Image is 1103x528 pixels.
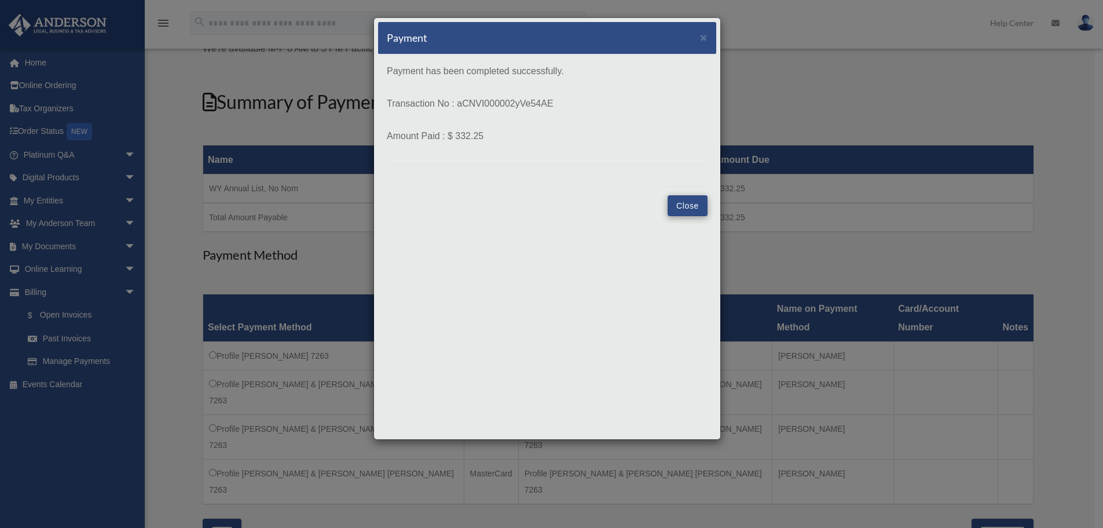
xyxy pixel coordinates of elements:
[387,96,708,112] p: Transaction No : aCNVI000002yVe54AE
[387,31,427,45] h5: Payment
[668,195,708,216] button: Close
[387,63,708,79] p: Payment has been completed successfully.
[700,31,708,43] button: Close
[700,31,708,44] span: ×
[387,128,708,144] p: Amount Paid : $ 332.25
